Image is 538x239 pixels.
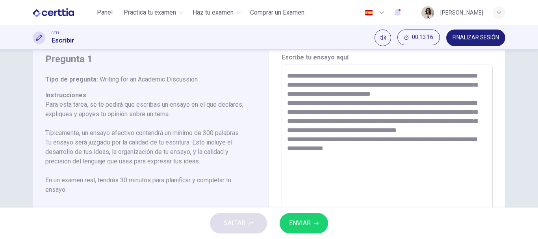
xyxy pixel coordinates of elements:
span: CET1 [52,30,59,36]
h4: Pregunta 1 [45,53,247,65]
div: Silenciar [375,30,391,46]
button: Panel [92,6,117,20]
button: FINALIZAR SESIÓN [446,30,505,46]
img: Profile picture [421,6,434,19]
button: Haz tu examen [189,6,244,20]
div: Ocultar [397,30,440,46]
span: Practica tu examen [124,8,176,17]
h6: Escribe tu ensayo aquí [282,53,493,62]
button: Practica tu examen [121,6,186,20]
h6: Instrucciones [45,91,247,204]
h1: Escribir [52,36,74,45]
span: Panel [97,8,113,17]
img: CERTTIA logo [33,5,74,20]
p: Para esta tarea, se te pedirá que escribas un ensayo en el que declares, expliques y apoyes tu op... [45,100,247,195]
span: Writing for an Academic Discussion [98,76,198,83]
a: CERTTIA logo [33,5,92,20]
div: [PERSON_NAME] [440,8,483,17]
span: Haz tu examen [193,8,234,17]
button: Comprar un Examen [247,6,308,20]
button: 00:13:16 [397,30,440,45]
span: Comprar un Examen [250,8,304,17]
img: es [364,10,374,16]
span: 00:13:16 [412,34,433,41]
button: ENVIAR [280,213,328,233]
span: FINALIZAR SESIÓN [453,35,499,41]
h6: Tipo de pregunta : [45,75,247,84]
span: ENVIAR [289,218,311,229]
